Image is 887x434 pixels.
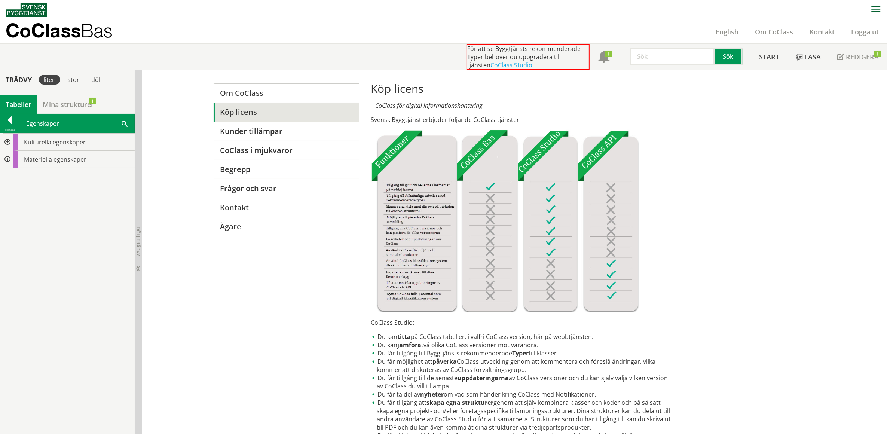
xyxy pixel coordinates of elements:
[371,116,673,124] p: Svensk Byggtjänst erbjuder följande CoClass-tjänster:
[135,227,141,256] span: Dölj trädvy
[214,179,359,198] a: Frågor och svar
[214,103,359,122] a: Köp licens
[397,341,421,349] strong: jämföra
[371,349,673,357] li: Du får tillgång till Byggtjänsts rekommenderade till klasser
[751,44,787,70] a: Start
[630,48,715,65] input: Sök
[759,52,779,61] span: Start
[397,333,411,341] strong: titta
[24,138,86,146] span: Kulturella egenskaper
[371,318,673,327] p: CoClass Studio:
[6,26,113,35] p: CoClass
[371,101,487,110] em: – CoClass för digital informationshantering –
[371,390,673,398] li: Du får ta del av om vad som händer kring CoClass med Notifikationer.
[6,3,47,17] img: Svensk Byggtjänst
[63,75,84,85] div: stor
[490,61,532,69] a: CoClass Studio
[707,27,747,36] a: English
[1,76,36,84] div: Trädvy
[804,52,821,61] span: Läsa
[467,44,590,70] div: För att se Byggtjänsts rekommenderade Typer behöver du uppgradera till tjänsten
[371,398,673,431] li: Du får tillgång att genom att själv kombinera klasser och koder och på så sätt skapa egna projekt...
[122,119,128,127] span: Sök i tabellen
[214,160,359,179] a: Begrepp
[420,390,444,398] strong: nyheter
[24,155,86,163] span: Materiella egenskaper
[214,141,359,160] a: CoClass i mjukvaror
[37,95,100,114] a: Mina strukturer
[214,122,359,141] a: Kunder tillämpar
[6,20,129,43] a: CoClassBas
[846,52,879,61] span: Redigera
[715,48,743,65] button: Sök
[747,27,801,36] a: Om CoClass
[829,44,887,70] a: Redigera
[214,217,359,236] a: Ägare
[458,374,509,382] strong: uppdateringarna
[81,19,113,42] span: Bas
[19,114,134,133] div: Egenskaper
[371,357,673,374] li: Du får möjlighet att CoClass utveckling genom att kommentera och föreslå ändringar, vilka kommer ...
[801,27,843,36] a: Kontakt
[371,341,673,349] li: Du kan två olika CoClass versioner mot varandra.
[371,374,673,390] li: Du får tillgång till de senaste av CoClass versioner och du kan själv välja vilken version av CoC...
[371,333,673,341] li: Du kan på CoClass tabeller, i valfri CoClass version, här på webbtjänsten.
[512,349,529,357] strong: Typer
[371,130,639,312] img: Tjnster-Tabell_CoClassBas-Studio-API2022-12-22.jpg
[0,127,19,133] div: Tillbaka
[87,75,106,85] div: dölj
[214,198,359,217] a: Kontakt
[598,52,610,64] span: Notifikationer
[214,83,359,103] a: Om CoClass
[432,357,457,366] strong: påverka
[787,44,829,70] a: Läsa
[426,398,493,407] strong: skapa egna strukturer
[39,75,60,85] div: liten
[843,27,887,36] a: Logga ut
[371,82,673,95] h1: Köp licens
